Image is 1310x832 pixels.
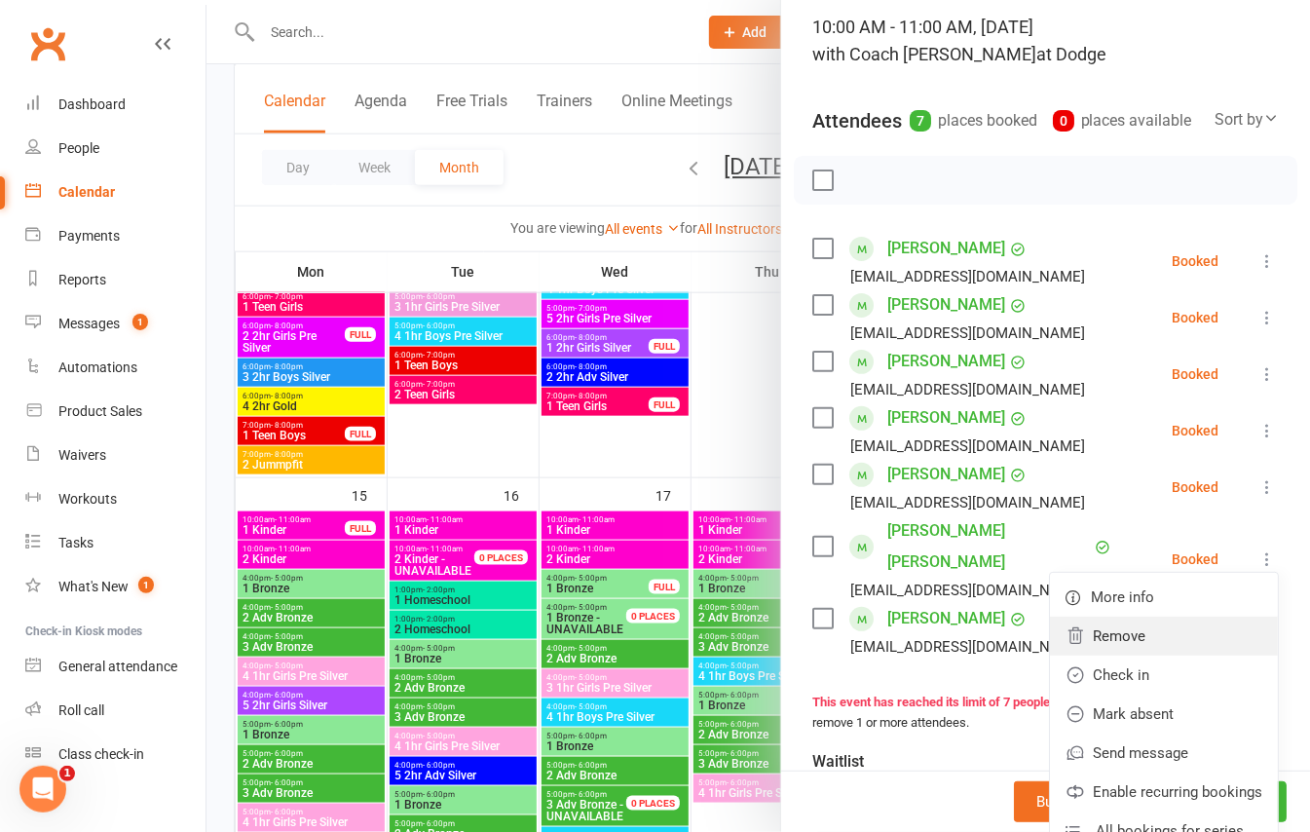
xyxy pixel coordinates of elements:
[1172,424,1218,437] div: Booked
[887,459,1005,490] a: [PERSON_NAME]
[25,302,206,346] a: Messages 1
[59,766,75,781] span: 1
[812,748,868,775] div: Waitlist
[887,233,1005,264] a: [PERSON_NAME]
[25,565,206,609] a: What's New1
[25,214,206,258] a: Payments
[850,578,1085,603] div: [EMAIL_ADDRESS][DOMAIN_NAME]
[1172,552,1218,566] div: Booked
[1172,480,1218,494] div: Booked
[1172,367,1218,381] div: Booked
[910,107,1037,134] div: places booked
[58,579,129,594] div: What's New
[850,264,1085,289] div: [EMAIL_ADDRESS][DOMAIN_NAME]
[58,359,137,375] div: Automations
[132,314,148,330] span: 1
[1053,110,1074,132] div: 0
[58,403,142,419] div: Product Sales
[23,19,72,68] a: Clubworx
[25,83,206,127] a: Dashboard
[25,733,206,776] a: Class kiosk mode
[25,521,206,565] a: Tasks
[25,689,206,733] a: Roll call
[812,44,1036,64] span: with Coach [PERSON_NAME]
[850,434,1085,459] div: [EMAIL_ADDRESS][DOMAIN_NAME]
[850,490,1085,515] div: [EMAIL_ADDRESS][DOMAIN_NAME]
[1050,695,1278,734] a: Mark absent
[887,402,1005,434] a: [PERSON_NAME]
[58,228,120,244] div: Payments
[887,346,1005,377] a: [PERSON_NAME]
[138,577,154,593] span: 1
[25,434,206,477] a: Waivers
[910,110,931,132] div: 7
[1036,44,1106,64] span: at Dodge
[19,766,66,813] iframe: Intercom live chat
[1215,107,1279,132] div: Sort by
[812,695,1054,709] strong: This event has reached its limit of 7 people.
[1014,781,1182,822] button: Bulk add attendees
[58,491,117,507] div: Workouts
[58,447,106,463] div: Waivers
[887,289,1005,321] a: [PERSON_NAME]
[25,645,206,689] a: General attendance kiosk mode
[58,316,120,331] div: Messages
[58,702,104,718] div: Roll call
[1172,254,1218,268] div: Booked
[887,515,1090,578] a: [PERSON_NAME] [PERSON_NAME]
[25,258,206,302] a: Reports
[850,634,1085,660] div: [EMAIL_ADDRESS][DOMAIN_NAME]
[1091,586,1154,609] span: More info
[812,693,1279,734] div: If you want to add more people, please remove 1 or more attendees.
[1050,578,1278,617] a: More info
[25,346,206,390] a: Automations
[58,272,106,287] div: Reports
[1050,656,1278,695] a: Check in
[887,603,1005,634] a: [PERSON_NAME]
[58,659,177,674] div: General attendance
[1053,107,1192,134] div: places available
[58,96,126,112] div: Dashboard
[25,390,206,434] a: Product Sales
[1172,311,1218,324] div: Booked
[58,746,144,762] div: Class check-in
[850,321,1085,346] div: [EMAIL_ADDRESS][DOMAIN_NAME]
[25,170,206,214] a: Calendar
[1050,734,1278,773] a: Send message
[812,14,1279,68] div: 10:00 AM - 11:00 AM, [DATE]
[58,184,115,200] div: Calendar
[1050,617,1278,656] a: Remove
[850,377,1085,402] div: [EMAIL_ADDRESS][DOMAIN_NAME]
[1050,773,1278,812] a: Enable recurring bookings
[812,107,902,134] div: Attendees
[25,477,206,521] a: Workouts
[58,140,99,156] div: People
[25,127,206,170] a: People
[58,535,94,550] div: Tasks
